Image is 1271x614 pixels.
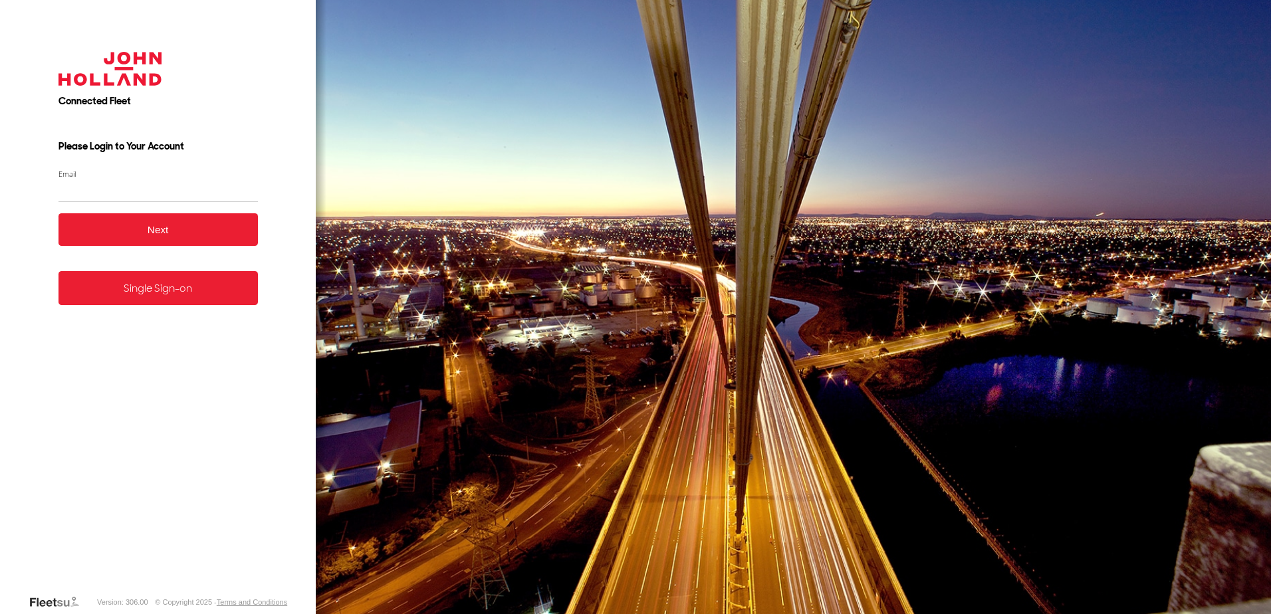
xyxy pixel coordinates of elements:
h3: Please Login to Your Account [58,140,258,153]
a: Visit our Website [29,595,90,609]
div: Version: 306.00 [97,598,148,606]
h2: Connected Fleet [58,94,258,108]
button: Next [58,213,258,246]
label: Email [58,169,258,179]
a: Terms and Conditions [217,598,287,606]
img: John Holland [58,52,162,86]
div: © Copyright 2025 - [155,598,287,606]
a: Single Sign-on [58,271,258,305]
